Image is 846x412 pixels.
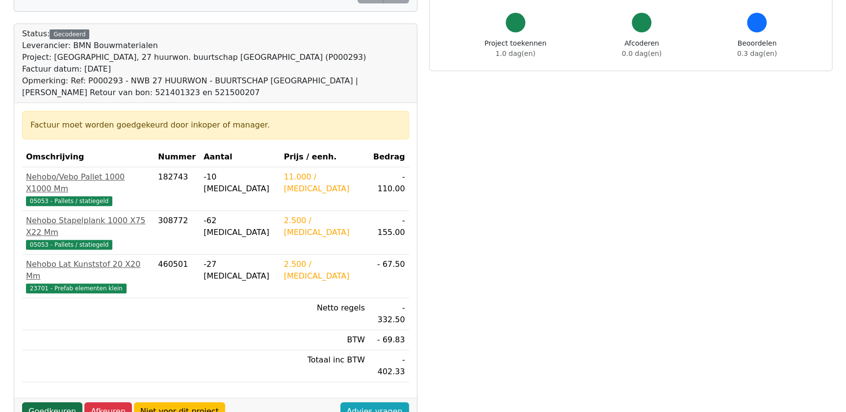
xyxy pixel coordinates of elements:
[280,147,369,167] th: Prijs / eenh.
[369,330,409,350] td: - 69.83
[369,211,409,255] td: - 155.00
[284,171,365,195] div: 11.000 / [MEDICAL_DATA]
[495,50,535,57] span: 1.0 dag(en)
[22,40,409,51] div: Leverancier: BMN Bouwmaterialen
[154,147,200,167] th: Nummer
[737,50,777,57] span: 0.3 dag(en)
[369,350,409,382] td: - 402.33
[280,350,369,382] td: Totaal inc BTW
[22,51,409,63] div: Project: [GEOGRAPHIC_DATA], 27 huurwon. buurtschap [GEOGRAPHIC_DATA] (P000293)
[26,258,150,294] a: Nehobo Lat Kunststof 20 X20 Mm23701 - Prefab elementen klein
[26,215,150,238] div: Nehobo Stapelplank 1000 X75 X22 Mm
[154,211,200,255] td: 308772
[369,255,409,298] td: - 67.50
[30,119,401,131] div: Factuur moet worden goedgekeurd door inkoper of manager.
[369,167,409,211] td: - 110.00
[622,50,662,57] span: 0.0 dag(en)
[26,171,150,206] a: Nehobo/Vebo Pallet 1000 X1000 Mm05053 - Pallets / statiegeld
[22,63,409,75] div: Factuur datum: [DATE]
[485,38,546,59] div: Project toekennen
[26,258,150,282] div: Nehobo Lat Kunststof 20 X20 Mm
[154,255,200,298] td: 460501
[284,258,365,282] div: 2.500 / [MEDICAL_DATA]
[737,38,777,59] div: Beoordelen
[50,29,89,39] div: Gecodeerd
[280,298,369,330] td: Netto regels
[204,171,276,195] div: -10 [MEDICAL_DATA]
[204,215,276,238] div: -62 [MEDICAL_DATA]
[26,171,150,195] div: Nehobo/Vebo Pallet 1000 X1000 Mm
[369,147,409,167] th: Bedrag
[26,196,112,206] span: 05053 - Pallets / statiegeld
[26,283,127,293] span: 23701 - Prefab elementen klein
[622,38,662,59] div: Afcoderen
[154,167,200,211] td: 182743
[22,75,409,99] div: Opmerking: Ref: P000293 - NWB 27 HUURWON - BUURTSCHAP [GEOGRAPHIC_DATA] | [PERSON_NAME] Retour va...
[284,215,365,238] div: 2.500 / [MEDICAL_DATA]
[204,258,276,282] div: -27 [MEDICAL_DATA]
[280,330,369,350] td: BTW
[22,28,409,99] div: Status:
[26,240,112,250] span: 05053 - Pallets / statiegeld
[200,147,280,167] th: Aantal
[369,298,409,330] td: - 332.50
[26,215,150,250] a: Nehobo Stapelplank 1000 X75 X22 Mm05053 - Pallets / statiegeld
[22,147,154,167] th: Omschrijving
